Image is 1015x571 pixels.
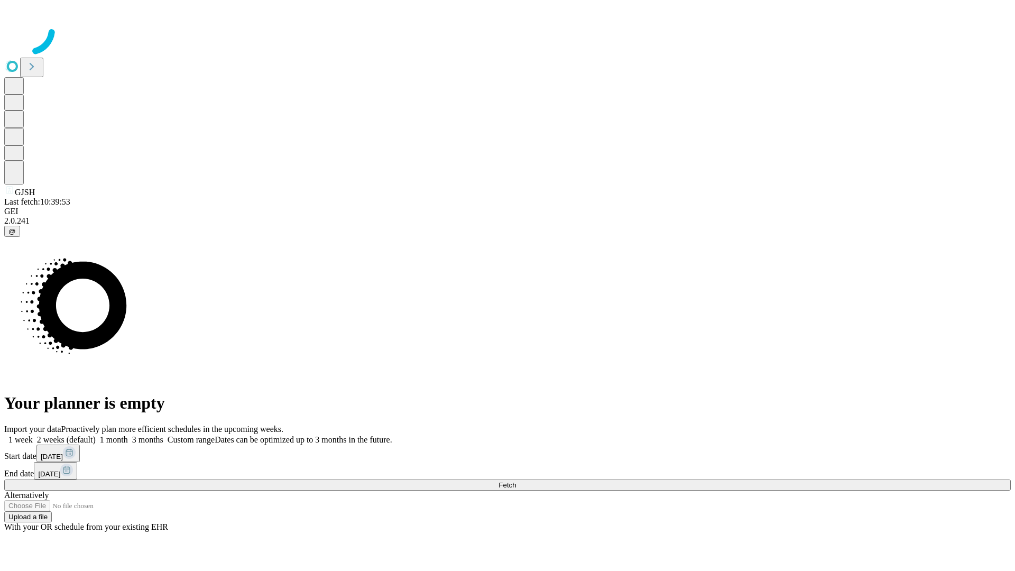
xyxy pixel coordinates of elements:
[38,470,60,478] span: [DATE]
[4,216,1011,226] div: 2.0.241
[4,393,1011,413] h1: Your planner is empty
[36,445,80,462] button: [DATE]
[499,481,516,489] span: Fetch
[215,435,392,444] span: Dates can be optimized up to 3 months in the future.
[4,226,20,237] button: @
[168,435,215,444] span: Custom range
[4,491,49,500] span: Alternatively
[15,188,35,197] span: GJSH
[4,522,168,531] span: With your OR schedule from your existing EHR
[41,453,63,461] span: [DATE]
[4,511,52,522] button: Upload a file
[8,227,16,235] span: @
[100,435,128,444] span: 1 month
[4,425,61,434] span: Import your data
[37,435,96,444] span: 2 weeks (default)
[4,197,70,206] span: Last fetch: 10:39:53
[34,462,77,480] button: [DATE]
[4,480,1011,491] button: Fetch
[4,207,1011,216] div: GEI
[8,435,33,444] span: 1 week
[61,425,283,434] span: Proactively plan more efficient schedules in the upcoming weeks.
[4,445,1011,462] div: Start date
[132,435,163,444] span: 3 months
[4,462,1011,480] div: End date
